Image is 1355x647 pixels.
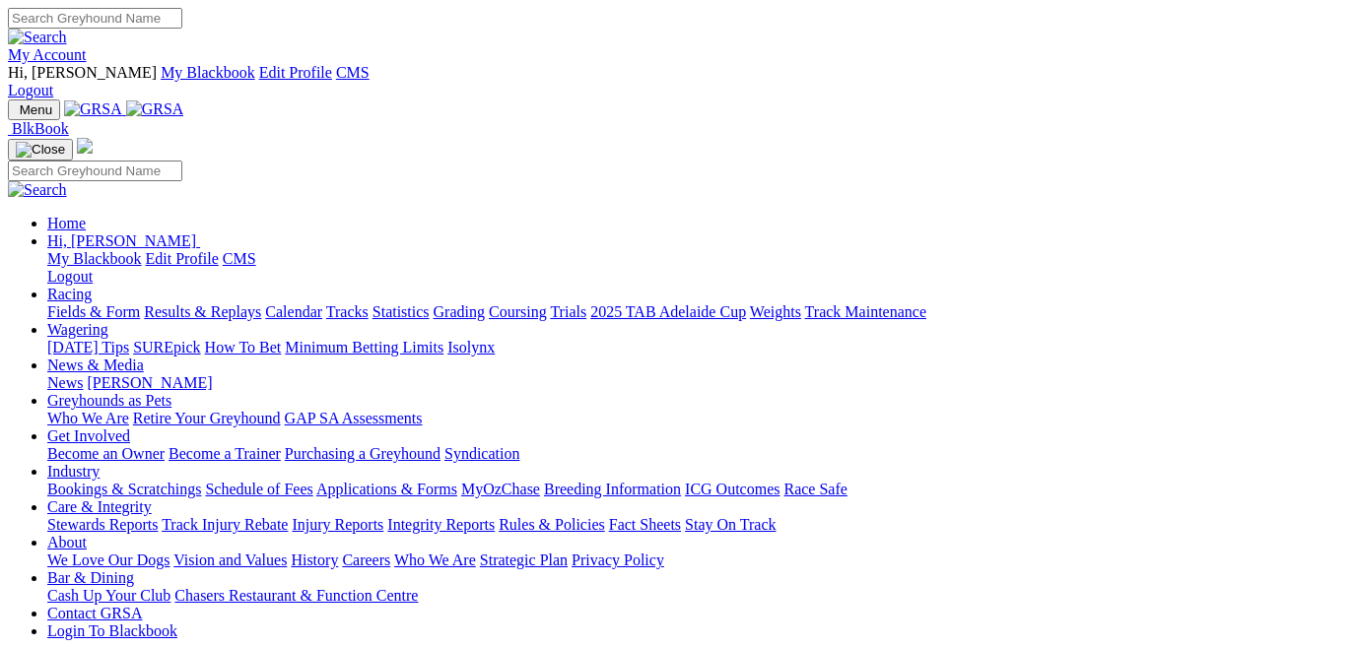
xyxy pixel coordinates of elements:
input: Search [8,161,182,181]
button: Toggle navigation [8,99,60,120]
a: Race Safe [783,481,847,497]
a: Get Involved [47,427,130,444]
a: BlkBook [8,120,69,137]
a: Rules & Policies [499,516,605,533]
a: Weights [750,303,801,320]
img: GRSA [64,100,122,118]
a: We Love Our Dogs [47,551,169,568]
a: Breeding Information [544,481,681,497]
a: Stay On Track [685,516,776,533]
a: Track Maintenance [805,303,926,320]
a: Cash Up Your Club [47,587,170,604]
a: ICG Outcomes [685,481,779,497]
div: Get Involved [47,445,1347,463]
a: Become an Owner [47,445,165,462]
a: Edit Profile [146,250,219,267]
a: [PERSON_NAME] [87,374,212,391]
a: Careers [342,551,390,568]
a: Edit Profile [259,64,332,81]
a: Fields & Form [47,303,140,320]
a: Purchasing a Greyhound [285,445,440,462]
a: Track Injury Rebate [162,516,288,533]
a: Care & Integrity [47,498,152,515]
a: Wagering [47,321,108,338]
a: Trials [550,303,586,320]
img: Search [8,29,67,46]
a: News & Media [47,356,144,373]
a: Coursing [489,303,547,320]
img: Search [8,181,67,199]
a: My Blackbook [161,64,255,81]
a: Minimum Betting Limits [285,339,443,356]
div: About [47,551,1347,569]
a: History [291,551,338,568]
a: CMS [223,250,256,267]
span: Hi, [PERSON_NAME] [8,64,157,81]
a: Stewards Reports [47,516,158,533]
a: About [47,534,87,550]
a: Greyhounds as Pets [47,392,171,409]
a: Results & Replays [144,303,261,320]
a: Grading [434,303,485,320]
button: Toggle navigation [8,139,73,161]
a: Applications & Forms [316,481,457,497]
a: Logout [8,82,53,98]
a: Chasers Restaurant & Function Centre [174,587,418,604]
div: Racing [47,303,1347,321]
a: Statistics [373,303,430,320]
a: Contact GRSA [47,605,142,621]
a: 2025 TAB Adelaide Cup [590,303,746,320]
a: CMS [336,64,370,81]
div: Industry [47,481,1347,498]
a: Home [47,215,86,231]
a: Login To Blackbook [47,622,177,639]
a: Become a Trainer [169,445,281,462]
a: Strategic Plan [480,551,568,568]
img: Close [16,142,65,158]
a: Retire Your Greyhound [133,410,281,426]
a: GAP SA Assessments [285,410,423,426]
a: Integrity Reports [387,516,495,533]
span: Menu [20,102,52,117]
a: Who We Are [394,551,476,568]
a: Bar & Dining [47,569,134,586]
div: Wagering [47,339,1347,356]
input: Search [8,8,182,29]
div: Care & Integrity [47,516,1347,534]
a: Tracks [326,303,369,320]
a: Syndication [444,445,519,462]
a: Schedule of Fees [205,481,312,497]
span: BlkBook [12,120,69,137]
a: Industry [47,463,100,480]
div: Greyhounds as Pets [47,410,1347,427]
img: logo-grsa-white.png [77,138,93,154]
a: SUREpick [133,339,200,356]
a: Who We Are [47,410,129,426]
a: Injury Reports [292,516,383,533]
div: Bar & Dining [47,587,1347,605]
a: Racing [47,286,92,302]
a: My Blackbook [47,250,142,267]
a: Hi, [PERSON_NAME] [47,232,200,249]
div: Hi, [PERSON_NAME] [47,250,1347,286]
a: Vision and Values [173,551,287,568]
a: MyOzChase [461,481,540,497]
img: GRSA [126,100,184,118]
a: Privacy Policy [572,551,664,568]
div: My Account [8,64,1347,99]
a: Isolynx [447,339,495,356]
span: Hi, [PERSON_NAME] [47,232,196,249]
a: Logout [47,268,93,285]
div: News & Media [47,374,1347,392]
a: How To Bet [205,339,282,356]
a: Bookings & Scratchings [47,481,201,497]
a: My Account [8,46,87,63]
a: News [47,374,83,391]
a: [DATE] Tips [47,339,129,356]
a: Calendar [265,303,322,320]
a: Fact Sheets [609,516,681,533]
